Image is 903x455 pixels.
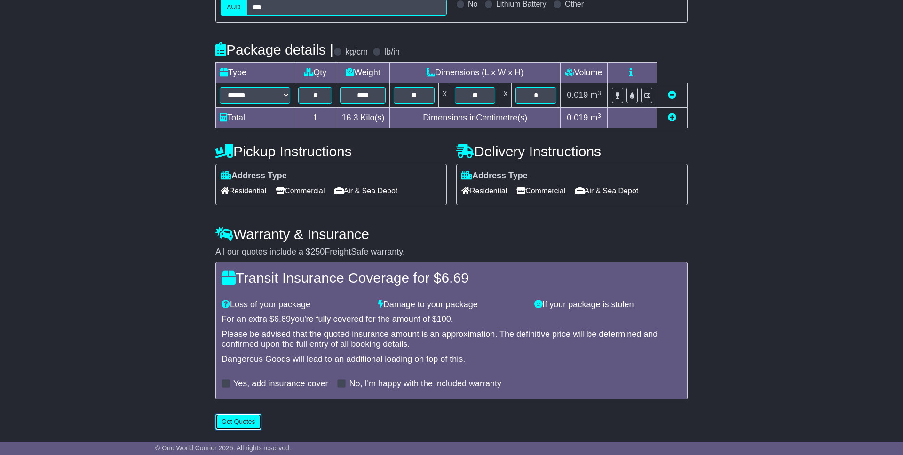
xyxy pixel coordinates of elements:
[597,89,601,96] sup: 3
[215,42,333,57] h4: Package details |
[216,63,294,83] td: Type
[215,226,688,242] h4: Warranty & Insurance
[24,24,103,32] div: Domain: [DOMAIN_NAME]
[516,184,565,198] span: Commercial
[15,24,23,32] img: website_grey.svg
[390,108,561,128] td: Dimensions in Centimetre(s)
[27,59,35,67] img: tab_domain_overview_orange.svg
[461,171,528,181] label: Address Type
[668,90,676,100] a: Remove this item
[336,108,390,128] td: Kilo(s)
[499,83,512,108] td: x
[336,63,390,83] td: Weight
[155,444,291,452] span: © One World Courier 2025. All rights reserved.
[390,63,561,83] td: Dimensions (L x W x H)
[384,47,400,57] label: lb/in
[233,379,328,389] label: Yes, add insurance cover
[216,108,294,128] td: Total
[95,59,103,67] img: tab_keywords_by_traffic_grey.svg
[221,171,287,181] label: Address Type
[38,60,84,66] div: Domain Overview
[341,113,358,122] span: 16.3
[217,300,373,310] div: Loss of your package
[222,314,681,325] div: For an extra $ you're fully covered for the amount of $ .
[560,63,607,83] td: Volume
[15,15,23,23] img: logo_orange.svg
[345,47,368,57] label: kg/cm
[437,314,451,324] span: 100
[215,247,688,257] div: All our quotes include a $ FreightSafe warranty.
[334,184,398,198] span: Air & Sea Depot
[26,15,46,23] div: v 4.0.25
[222,270,681,286] h4: Transit Insurance Coverage for $
[349,379,501,389] label: No, I'm happy with the included warranty
[567,90,588,100] span: 0.019
[222,354,681,365] div: Dangerous Goods will lead to an additional loading on top of this.
[222,329,681,350] div: Please be advised that the quoted insurance amount is an approximation. The definitive price will...
[274,314,291,324] span: 6.69
[105,60,155,66] div: Keywords by Traffic
[590,90,601,100] span: m
[373,300,530,310] div: Damage to your package
[441,270,468,286] span: 6.69
[590,113,601,122] span: m
[668,113,676,122] a: Add new item
[597,112,601,119] sup: 3
[276,184,325,198] span: Commercial
[461,184,507,198] span: Residential
[567,113,588,122] span: 0.019
[215,144,447,159] h4: Pickup Instructions
[294,63,336,83] td: Qty
[310,247,325,256] span: 250
[221,184,266,198] span: Residential
[215,414,261,430] button: Get Quotes
[575,184,639,198] span: Air & Sea Depot
[438,83,451,108] td: x
[294,108,336,128] td: 1
[456,144,688,159] h4: Delivery Instructions
[530,300,686,310] div: If your package is stolen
